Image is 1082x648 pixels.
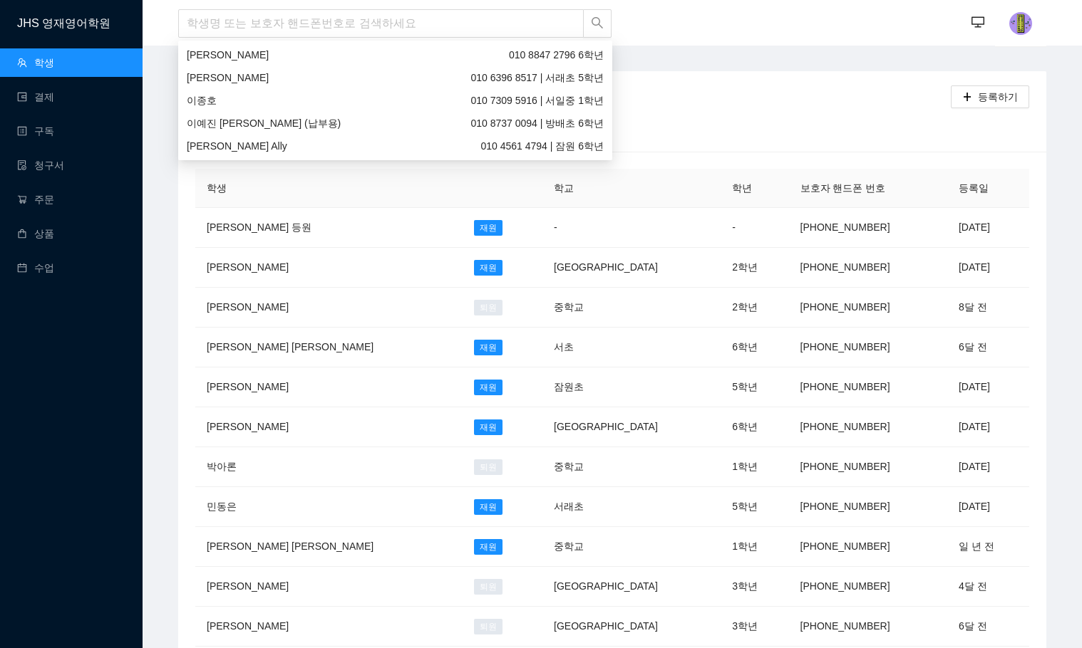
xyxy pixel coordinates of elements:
[195,607,463,647] td: [PERSON_NAME]
[721,208,788,248] td: -
[721,407,788,447] td: 6학년
[721,248,788,288] td: 2학년
[17,91,54,103] a: wallet결제
[187,95,217,106] span: 이종호
[17,194,54,205] a: shopping-cart주문
[187,117,341,129] span: 이예진 [PERSON_NAME] (납부용)
[789,567,947,607] td: [PHONE_NUMBER]
[542,407,721,447] td: [GEOGRAPHIC_DATA]
[721,527,788,567] td: 1학년
[509,47,604,63] span: 6학년
[721,288,788,328] td: 2학년
[195,447,463,487] td: 박아론
[542,208,721,248] td: -
[195,487,463,527] td: 민동은
[721,367,788,407] td: 5학년
[947,407,1029,447] td: [DATE]
[542,328,721,367] td: 서초
[789,447,947,487] td: [PHONE_NUMBER]
[542,607,721,647] td: [GEOGRAPHIC_DATA]
[947,487,1029,527] td: [DATE]
[947,447,1029,487] td: [DATE]
[962,92,972,103] span: plus
[972,16,984,31] span: desktop
[195,367,463,407] td: [PERSON_NAME]
[17,57,54,68] a: team학생
[947,208,1029,248] td: [DATE]
[947,607,1029,647] td: 6달 전
[947,248,1029,288] td: [DATE]
[195,169,463,208] th: 학생
[195,248,463,288] td: [PERSON_NAME]
[474,499,503,515] span: 재원
[195,288,463,328] td: [PERSON_NAME]
[187,140,287,152] span: [PERSON_NAME] Ally
[542,567,721,607] td: [GEOGRAPHIC_DATA]
[978,89,1018,105] span: 등록하기
[17,160,64,171] a: file-done청구서
[474,579,503,595] span: 퇴원
[195,208,463,248] td: [PERSON_NAME] 등원
[542,169,721,208] th: 학교
[721,169,788,208] th: 학년
[721,487,788,527] td: 5학년
[470,117,537,129] span: 010 8737 0094
[721,567,788,607] td: 3학년
[509,49,575,61] span: 010 8847 2796
[789,487,947,527] td: [PHONE_NUMBER]
[470,95,537,106] span: 010 7309 5916
[542,447,721,487] td: 중학교
[474,380,503,395] span: 재원
[474,459,503,475] span: 퇴원
[474,260,503,276] span: 재원
[947,567,1029,607] td: 4달 전
[187,49,269,61] span: [PERSON_NAME]
[542,288,721,328] td: 중학교
[474,539,503,555] span: 재원
[17,125,54,137] a: profile구독
[542,487,721,527] td: 서래초
[947,169,1029,208] th: 등록일
[470,70,604,85] span: | 서래초 5학년
[187,72,269,83] span: [PERSON_NAME]
[789,328,947,367] td: [PHONE_NUMBER]
[195,328,463,367] td: [PERSON_NAME] [PERSON_NAME]
[947,288,1029,328] td: 8달 전
[951,85,1029,108] button: plus등록하기
[474,300,503,315] span: 퇴원
[480,140,547,152] span: 010 4561 4794
[470,93,604,108] span: | 서일중 1학년
[474,220,503,236] span: 재원
[178,9,584,38] input: 학생명 또는 보호자 핸드폰번호로 검색하세요
[789,607,947,647] td: [PHONE_NUMBER]
[480,138,604,154] span: | 잠원 6학년
[789,367,947,407] td: [PHONE_NUMBER]
[1009,12,1032,35] img: photo.jpg
[17,228,54,239] a: shopping상품
[721,607,788,647] td: 3학년
[474,619,503,634] span: 퇴원
[470,72,537,83] span: 010 6396 8517
[583,9,612,38] button: search
[789,527,947,567] td: [PHONE_NUMBER]
[542,367,721,407] td: 잠원초
[947,367,1029,407] td: [DATE]
[789,248,947,288] td: [PHONE_NUMBER]
[542,248,721,288] td: [GEOGRAPHIC_DATA]
[195,527,463,567] td: [PERSON_NAME] [PERSON_NAME]
[789,208,947,248] td: [PHONE_NUMBER]
[721,447,788,487] td: 1학년
[591,16,604,31] span: search
[470,115,604,131] span: | 방배초 6학년
[947,328,1029,367] td: 6달 전
[474,419,503,435] span: 재원
[789,169,947,208] th: 보호자 핸드폰 번호
[789,407,947,447] td: [PHONE_NUMBER]
[721,328,788,367] td: 6학년
[947,527,1029,567] td: 일 년 전
[964,9,992,37] button: desktop
[542,527,721,567] td: 중학교
[17,262,54,273] a: calendar수업
[474,340,503,355] span: 재원
[789,288,947,328] td: [PHONE_NUMBER]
